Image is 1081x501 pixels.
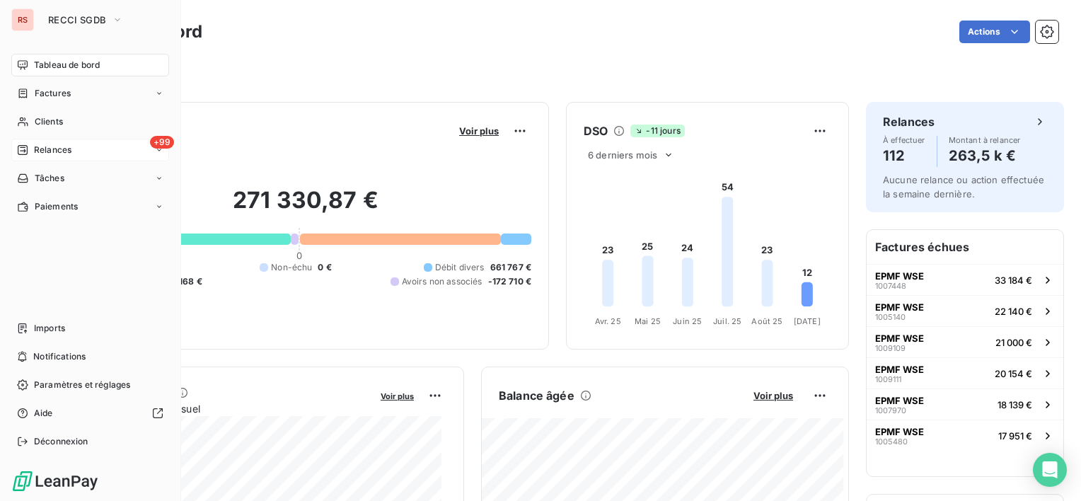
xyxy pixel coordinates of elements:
button: EPMF WSE100910921 000 € [867,326,1063,357]
span: Tableau de bord [34,59,100,71]
span: EPMF WSE [875,333,924,344]
span: 1009109 [875,344,906,352]
button: Voir plus [749,389,797,402]
span: Non-échu [271,261,312,274]
span: Imports [34,322,65,335]
button: EPMF WSE100514022 140 € [867,295,1063,326]
span: Déconnexion [34,435,88,448]
span: EPMF WSE [875,301,924,313]
h2: 271 330,87 € [80,186,531,229]
span: Clients [35,115,63,128]
span: 1005480 [875,437,908,446]
h4: 112 [883,144,925,167]
button: EPMF WSE100744833 184 € [867,264,1063,295]
span: EPMF WSE [875,364,924,375]
h6: Relances [883,113,935,130]
span: Tâches [35,172,64,185]
tspan: [DATE] [794,316,821,326]
tspan: Mai 25 [635,316,661,326]
span: 1009111 [875,375,901,384]
span: 21 000 € [995,337,1032,348]
img: Logo LeanPay [11,470,99,493]
span: 1005140 [875,313,906,321]
a: Aide [11,402,169,425]
span: Chiffre d'affaires mensuel [80,401,371,416]
tspan: Août 25 [751,316,782,326]
span: Voir plus [753,390,793,401]
span: Voir plus [381,391,414,401]
span: Paramètres et réglages [34,379,130,391]
button: Voir plus [455,125,503,137]
div: Open Intercom Messenger [1033,453,1067,487]
span: Paiements [35,200,78,213]
h6: DSO [584,122,608,139]
span: 0 € [318,261,331,274]
button: Actions [959,21,1030,43]
tspan: Juin 25 [673,316,702,326]
span: 18 139 € [998,399,1032,410]
span: 661 767 € [490,261,531,274]
span: Débit divers [435,261,485,274]
h6: Balance âgée [499,387,574,404]
span: +99 [150,136,174,149]
span: -11 jours [630,125,684,137]
span: Voir plus [459,125,499,137]
span: Aide [34,407,53,420]
span: EPMF WSE [875,426,924,437]
span: EPMF WSE [875,395,924,406]
h4: 263,5 k € [949,144,1021,167]
span: Factures [35,87,71,100]
span: EPMF WSE [875,270,924,282]
span: Avoirs non associés [402,275,482,288]
span: À effectuer [883,136,925,144]
span: 1007448 [875,282,906,290]
span: -172 710 € [488,275,532,288]
span: 17 951 € [998,430,1032,442]
button: EPMF WSE100911120 154 € [867,357,1063,388]
tspan: Avr. 25 [595,316,621,326]
span: 0 [296,250,302,261]
span: Relances [34,144,71,156]
span: RECCI SGDB [48,14,106,25]
span: 22 140 € [995,306,1032,317]
span: 33 184 € [995,275,1032,286]
span: 6 derniers mois [588,149,657,161]
button: EPMF WSE100548017 951 € [867,420,1063,451]
span: Notifications [33,350,86,363]
span: Montant à relancer [949,136,1021,144]
button: EPMF WSE100797018 139 € [867,388,1063,420]
button: Voir plus [376,389,418,402]
span: 1007970 [875,406,906,415]
h6: Factures échues [867,230,1063,264]
tspan: Juil. 25 [713,316,741,326]
span: Aucune relance ou action effectuée la semaine dernière. [883,174,1044,200]
div: RS [11,8,34,31]
span: 20 154 € [995,368,1032,379]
